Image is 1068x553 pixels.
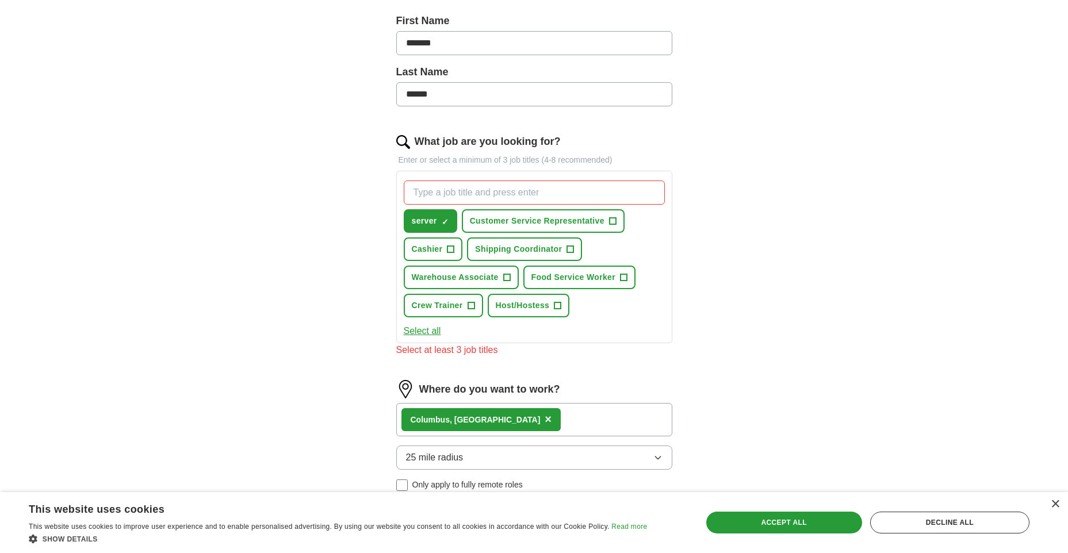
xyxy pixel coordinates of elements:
span: Food Service Worker [531,271,615,283]
span: × [545,413,552,425]
button: Customer Service Representative [462,209,625,233]
span: Warehouse Associate [412,271,499,283]
div: This website uses cookies [29,499,618,516]
button: Cashier [404,237,463,261]
div: Select at least 3 job titles [396,343,672,357]
div: Accept all [706,512,862,533]
label: Last Name [396,64,672,80]
button: server✓ [404,209,457,233]
span: This website uses cookies to improve user experience and to enable personalised advertising. By u... [29,523,610,531]
div: Decline all [870,512,1029,533]
span: Shipping Coordinator [475,243,562,255]
button: × [545,411,552,428]
span: 25 mile radius [406,451,464,464]
span: Host/Hostess [496,299,550,312]
div: Show details [29,533,647,544]
img: location.png [396,380,415,398]
button: Crew Trainer [404,294,483,317]
button: Shipping Coordinator [467,237,582,261]
span: server [412,215,437,227]
input: Only apply to fully remote roles [396,479,408,491]
input: Type a job title and press enter [404,181,665,205]
div: Close [1051,500,1059,509]
span: Cashier [412,243,443,255]
span: Only apply to fully remote roles [412,479,523,491]
div: lumbus, [GEOGRAPHIC_DATA] [411,414,541,426]
span: Crew Trainer [412,299,463,312]
label: What job are you looking for? [415,134,561,149]
p: Enter or select a minimum of 3 job titles (4-8 recommended) [396,154,672,166]
label: First Name [396,13,672,29]
button: Food Service Worker [523,266,636,289]
img: search.png [396,135,410,149]
button: 25 mile radius [396,446,672,470]
span: ✓ [442,217,449,226]
strong: Co [411,415,422,424]
span: Customer Service Representative [470,215,604,227]
label: Where do you want to work? [419,382,560,397]
a: Read more, opens a new window [611,523,647,531]
span: Show details [43,535,98,543]
button: Warehouse Associate [404,266,519,289]
button: Host/Hostess [488,294,570,317]
button: Select all [404,324,441,338]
